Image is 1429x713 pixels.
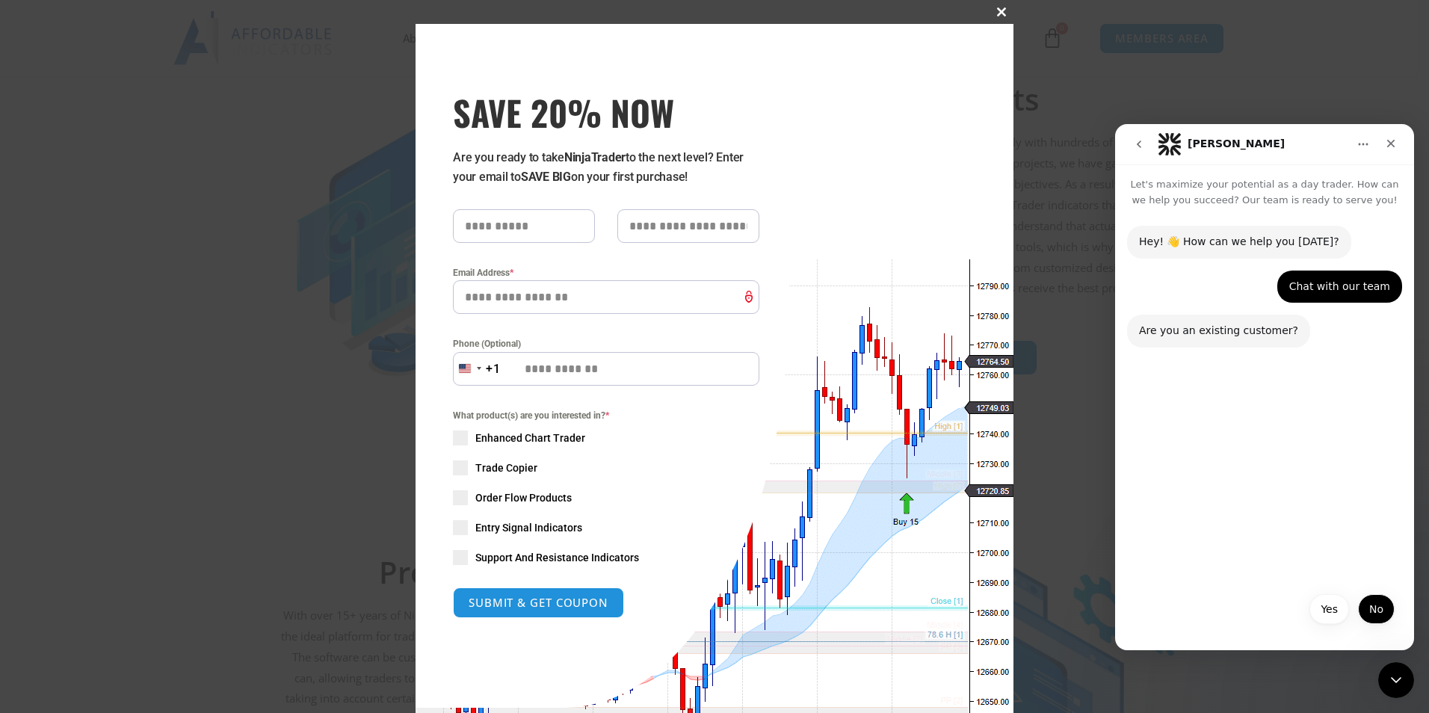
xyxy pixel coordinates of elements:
[475,460,537,475] span: Trade Copier
[453,265,759,280] label: Email Address
[453,408,759,423] span: What product(s) are you interested in?
[453,148,759,187] p: Are you ready to take to the next level? Enter your email to on your first purchase!
[475,430,585,445] span: Enhanced Chart Trader
[453,490,759,505] label: Order Flow Products
[564,150,626,164] strong: NinjaTrader
[1378,662,1414,698] iframe: Intercom live chat
[475,490,572,505] span: Order Flow Products
[453,587,624,618] button: SUBMIT & GET COUPON
[475,520,582,535] span: Entry Signal Indicators
[453,352,501,386] button: Selected country
[1115,124,1414,650] iframe: Intercom live chat
[453,336,759,351] label: Phone (Optional)
[453,91,759,133] span: SAVE 20% NOW
[453,430,759,445] label: Enhanced Chart Trader
[453,550,759,565] label: Support And Resistance Indicators
[521,170,571,184] strong: SAVE BIG
[475,550,639,565] span: Support And Resistance Indicators
[486,359,501,379] div: +1
[453,520,759,535] label: Entry Signal Indicators
[453,460,759,475] label: Trade Copier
